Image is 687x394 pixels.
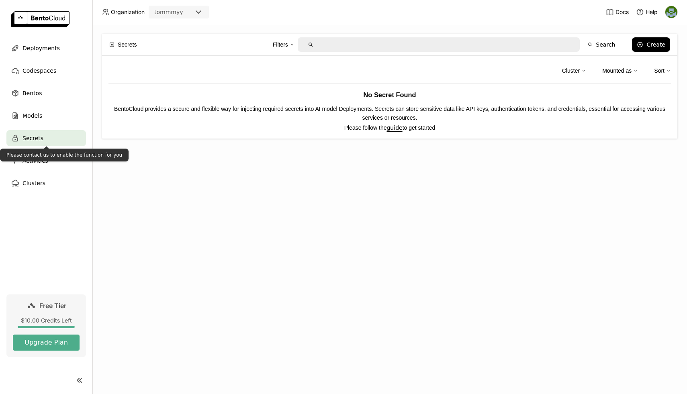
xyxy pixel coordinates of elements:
div: $10.00 Credits Left [13,317,80,324]
span: Codespaces [22,66,56,76]
div: Mounted as [602,62,638,79]
span: Bentos [22,88,42,98]
div: Mounted as [602,66,632,75]
p: Please follow the to get started [108,123,671,132]
div: Sort [654,62,671,79]
button: Search [583,37,620,52]
a: Secrets [6,130,86,146]
div: Create [646,41,665,48]
a: Models [6,108,86,124]
div: Help [636,8,658,16]
a: guide [386,125,402,131]
div: Cluster [562,66,580,75]
span: Deployments [22,43,60,53]
div: Sort [654,66,665,75]
div: Filters [273,36,294,53]
span: Clusters [22,178,45,188]
button: Create [632,37,670,52]
a: Clusters [6,175,86,191]
div: Filters [273,40,288,49]
span: Organization [111,8,145,16]
input: Selected tommmyy. [184,8,185,16]
a: Free Tier$10.00 Credits LeftUpgrade Plan [6,294,86,357]
span: Docs [615,8,629,16]
a: Bentos [6,85,86,101]
span: Help [646,8,658,16]
img: tom wasbageng [665,6,677,18]
img: logo [11,11,70,27]
button: Upgrade Plan [13,335,80,351]
span: Secrets [118,40,137,49]
div: tommmyy [154,8,183,16]
div: Cluster [562,62,586,79]
h3: No Secret Found [108,90,671,100]
span: Models [22,111,42,120]
a: Deployments [6,40,86,56]
span: Free Tier [39,302,66,310]
p: BentoCloud provides a secure and flexible way for injecting required secrets into AI model Deploy... [108,104,671,122]
span: Secrets [22,133,43,143]
a: Codespaces [6,63,86,79]
a: Docs [606,8,629,16]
